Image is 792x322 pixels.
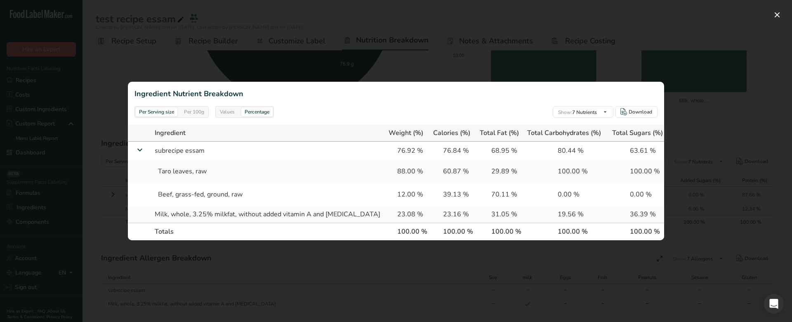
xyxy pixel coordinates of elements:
[764,294,784,314] div: Open Intercom Messenger
[397,227,418,237] div: 100.00 %
[150,223,385,240] th: Totals
[134,88,664,99] h2: Ingredient Nutrient Breakdown
[558,109,572,116] span: Show:
[150,206,385,223] td: Milk, whole, 3.25% milkfat, without added vitamin A and [MEDICAL_DATA]
[155,163,380,180] div: Taro leaves, raw
[558,227,578,237] div: 100.00 %
[397,189,418,199] div: 12.00 %
[491,146,512,156] div: 68.95 %
[443,189,464,199] div: 39.13 %
[558,209,578,219] div: 19.56 %
[558,109,597,116] span: 7 Nutrients
[527,128,601,138] span: Total Carbohydrates (%)
[630,209,651,219] div: 36.39 %
[155,186,380,203] div: Beef, grass-fed, ground, raw
[630,166,651,176] div: 100.00 %
[443,227,464,237] div: 100.00 %
[397,166,418,176] div: 88.00 %
[553,106,613,118] button: Show:7 Nutrients
[491,209,512,219] div: 31.05 %
[443,146,464,156] div: 76.84 %
[491,189,512,199] div: 70.11 %
[615,106,658,118] button: Download
[155,128,186,138] span: Ingredient
[397,146,418,156] div: 76.92 %
[397,209,418,219] div: 23.08 %
[630,189,651,199] div: 0.00 %
[630,227,651,237] div: 100.00 %
[150,142,385,160] td: subrecipe essam
[241,107,273,116] div: Percentage
[389,128,423,138] span: Weight (%)
[630,146,651,156] div: 63.61 %
[558,146,578,156] div: 80.44 %
[558,189,578,199] div: 0.00 %
[433,128,470,138] span: Calories (%)
[443,166,464,176] div: 60.87 %
[558,166,578,176] div: 100.00 %
[136,107,177,116] div: Per Serving size
[181,107,207,116] div: Per 100g
[491,166,512,176] div: 29.89 %
[443,209,464,219] div: 23.16 %
[491,227,512,237] div: 100.00 %
[480,128,519,138] span: Total Fat (%)
[612,128,663,138] span: Total Sugars (%)
[217,107,238,116] div: Values
[629,108,652,116] div: Download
